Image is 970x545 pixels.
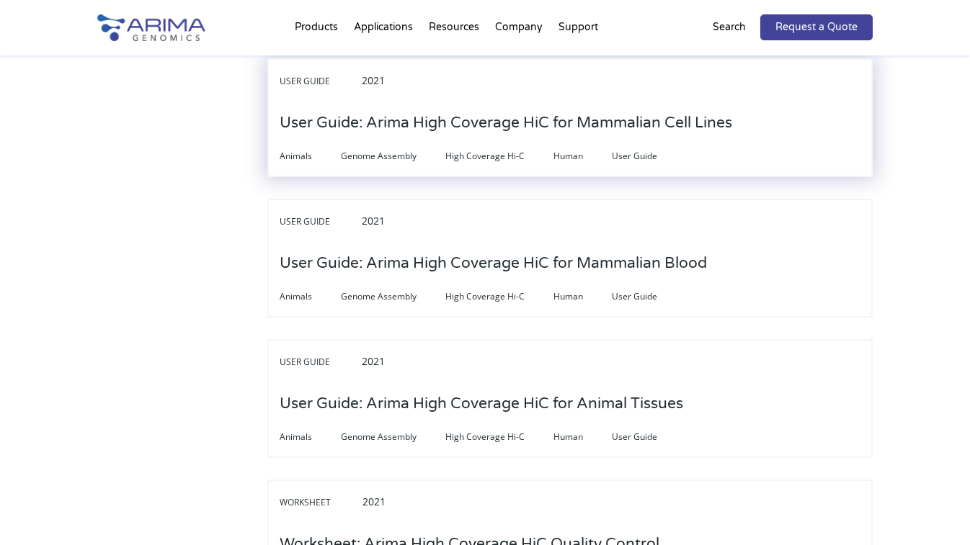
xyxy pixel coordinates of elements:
[445,428,553,446] span: High Coverage Hi-C
[612,428,686,446] span: User Guide
[362,73,385,87] span: 2021
[713,18,746,37] p: Search
[280,213,359,230] span: User Guide
[341,428,445,446] span: Genome Assembly
[445,288,553,305] span: High Coverage Hi-C
[280,288,341,305] span: Animals
[341,148,445,165] span: Genome Assembly
[280,256,707,271] a: User Guide: Arima High Coverage HiC for Mammalian Blood
[280,101,732,145] h3: User Guide: Arima High Coverage HiC for Mammalian Cell Lines
[280,396,683,412] a: User Guide: Arima High Coverage HiC for Animal Tissues
[362,214,385,228] span: 2021
[280,148,341,165] span: Animals
[553,428,612,446] span: Human
[553,288,612,305] span: Human
[280,115,732,131] a: User Guide: Arima High Coverage HiC for Mammalian Cell Lines
[97,14,205,41] img: Arima-Genomics-logo
[612,288,686,305] span: User Guide
[280,382,683,426] h3: User Guide: Arima High Coverage HiC for Animal Tissues
[612,148,686,165] span: User Guide
[280,428,341,446] span: Animals
[362,495,386,508] span: 2021
[280,241,707,286] h3: User Guide: Arima High Coverage HiC for Mammalian Blood
[362,354,385,368] span: 2021
[280,73,359,90] span: User Guide
[445,148,553,165] span: High Coverage Hi-C
[280,494,360,511] span: Worksheet
[760,14,873,40] a: Request a Quote
[553,148,612,165] span: Human
[341,288,445,305] span: Genome Assembly
[280,353,359,371] span: User Guide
